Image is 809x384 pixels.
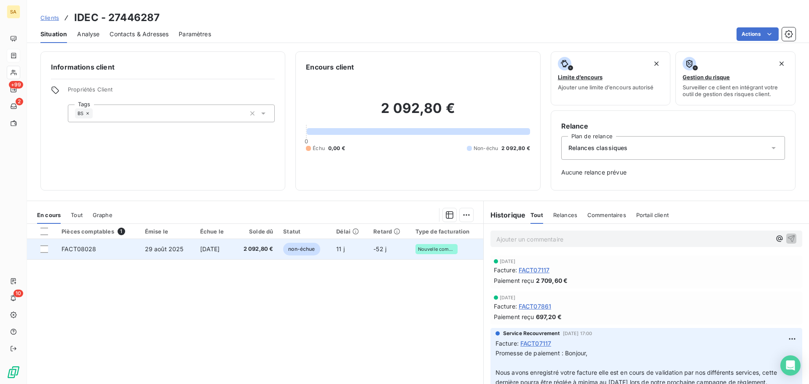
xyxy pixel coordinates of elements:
span: -52 j [373,245,386,252]
span: [DATE] [200,245,220,252]
span: Commentaires [587,212,626,218]
span: FACT07117 [519,266,549,274]
span: Graphe [93,212,113,218]
h6: Relance [561,121,785,131]
h2: 2 092,80 € [306,100,530,125]
span: +99 [9,81,23,89]
span: Situation [40,30,67,38]
span: 697,20 € [536,312,562,321]
span: Paramètres [179,30,211,38]
span: Limite d’encours [558,74,603,81]
a: Clients [40,13,59,22]
span: Analyse [77,30,99,38]
span: 2 092,80 € [238,245,273,253]
span: BS [78,111,83,116]
div: Open Intercom Messenger [780,355,801,376]
div: Délai [336,228,363,235]
span: 2 709,60 € [536,276,568,285]
span: Portail client [636,212,669,218]
span: Clients [40,14,59,21]
span: 0 [305,138,308,145]
span: [DATE] [500,259,516,264]
span: 1 [118,228,125,235]
div: Émise le [145,228,190,235]
span: Aucune relance prévue [561,168,785,177]
div: Solde dû [238,228,273,235]
span: 11 j [336,245,345,252]
div: Retard [373,228,405,235]
span: Tout [71,212,83,218]
h6: Informations client [51,62,275,72]
span: Paiement reçu [494,276,534,285]
span: 10 [13,290,23,297]
div: Statut [283,228,326,235]
span: Nouvelle commande [418,247,455,252]
h3: IDEC - 27446287 [74,10,160,25]
button: Limite d’encoursAjouter une limite d’encours autorisé [551,51,671,105]
span: Non-échu [474,145,498,152]
span: Ajouter une limite d’encours autorisé [558,84,654,91]
span: Facture : [494,302,517,311]
span: Facture : [496,339,519,348]
span: Relances [553,212,577,218]
span: FACT08028 [62,245,96,252]
span: [DATE] [500,295,516,300]
div: Échue le [200,228,228,235]
span: Paiement reçu [494,312,534,321]
span: 0,00 € [328,145,345,152]
h6: Encours client [306,62,354,72]
div: SA [7,5,20,19]
span: non-échue [283,243,320,255]
div: Pièces comptables [62,228,134,235]
span: Contacts & Adresses [110,30,169,38]
span: Tout [530,212,543,218]
h6: Historique [484,210,526,220]
span: FACT07861 [519,302,551,311]
span: Gestion du risque [683,74,730,81]
button: Actions [737,27,779,41]
button: Gestion du risqueSurveiller ce client en intégrant votre outil de gestion des risques client. [675,51,796,105]
span: En cours [37,212,61,218]
span: [DATE] 17:00 [563,331,592,336]
span: Surveiller ce client en intégrant votre outil de gestion des risques client. [683,84,788,97]
span: Service Recouvrement [503,330,560,337]
span: 2 092,80 € [501,145,530,152]
span: FACT07117 [520,339,551,348]
span: 2 [16,98,23,105]
input: Ajouter une valeur [93,110,99,117]
img: Logo LeanPay [7,365,20,379]
div: Type de facturation [415,228,478,235]
span: Propriétés Client [68,86,275,98]
span: Relances classiques [568,144,628,152]
span: Échu [313,145,325,152]
span: Facture : [494,266,517,274]
span: 29 août 2025 [145,245,184,252]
